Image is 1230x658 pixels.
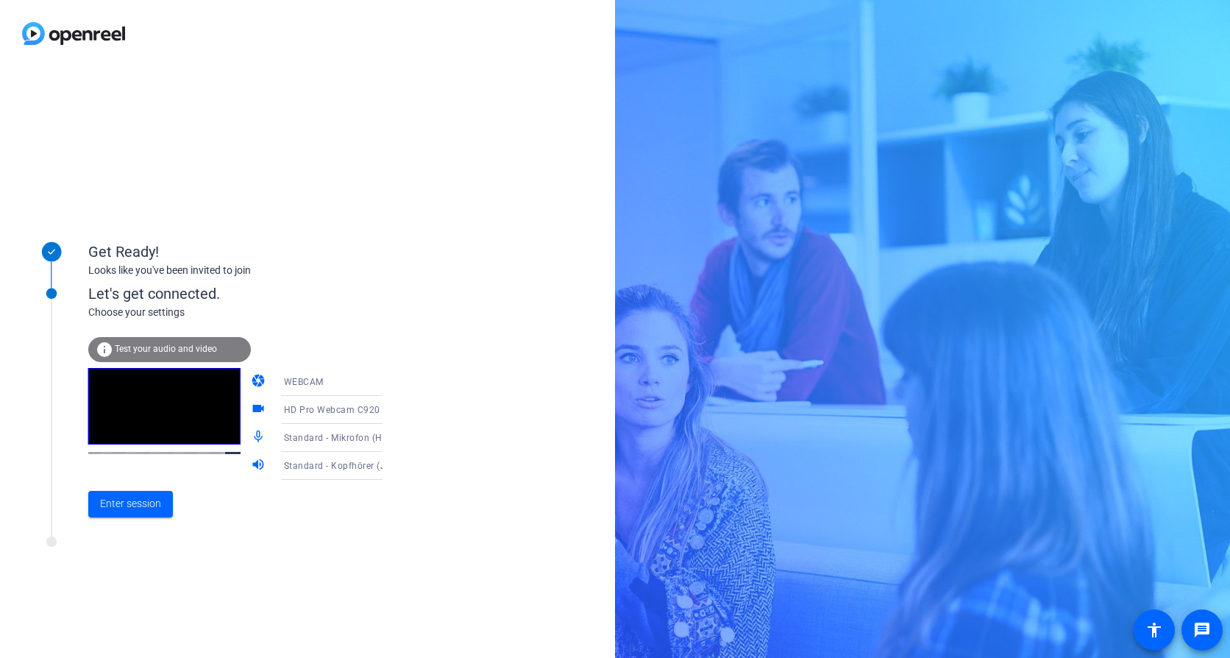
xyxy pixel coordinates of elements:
span: Enter session [100,496,161,512]
span: HD Pro Webcam C920 (046d:0892) [284,403,436,415]
mat-icon: message [1193,621,1211,639]
mat-icon: videocam [251,401,269,419]
div: Choose your settings [88,305,413,320]
button: Enter session [88,491,173,517]
mat-icon: info [96,341,113,358]
span: WEBCAM [284,377,324,387]
mat-icon: camera [251,373,269,391]
span: Standard - Kopfhörer (Jabra SPEAK 510 USB) [284,459,480,471]
mat-icon: volume_up [251,457,269,475]
span: Standard - Mikrofon (HD Pro Webcam C920) (046d:0892) [284,431,531,443]
div: Let's get connected. [88,283,413,305]
mat-icon: mic_none [251,429,269,447]
div: Looks like you've been invited to join [88,263,383,278]
span: Test your audio and video [115,344,217,354]
mat-icon: accessibility [1145,621,1163,639]
div: Get Ready! [88,241,383,263]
